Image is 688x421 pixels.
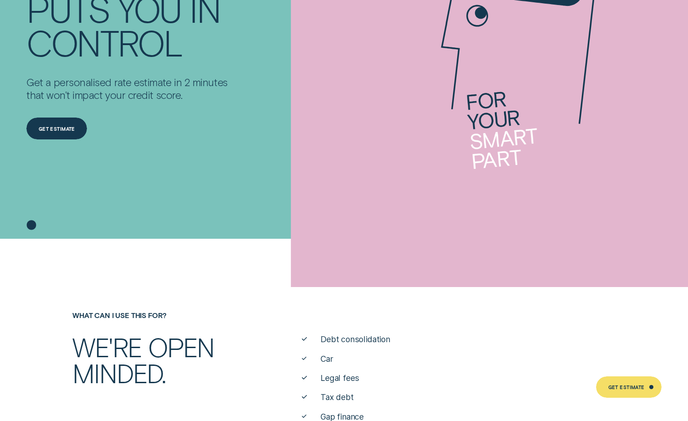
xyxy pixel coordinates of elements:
[68,311,252,319] div: What can I use this for?
[596,376,662,398] a: Get Estimate
[321,392,354,403] span: Tax debt
[321,334,390,345] span: Debt consolidation
[321,373,359,384] span: Legal fees
[68,334,252,385] div: We're open minded.
[26,76,235,102] p: Get a personalised rate estimate in 2 minutes that won't impact your credit score.
[321,354,333,365] span: Car
[26,26,182,59] div: CONTROL
[26,118,87,139] a: Get Estimate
